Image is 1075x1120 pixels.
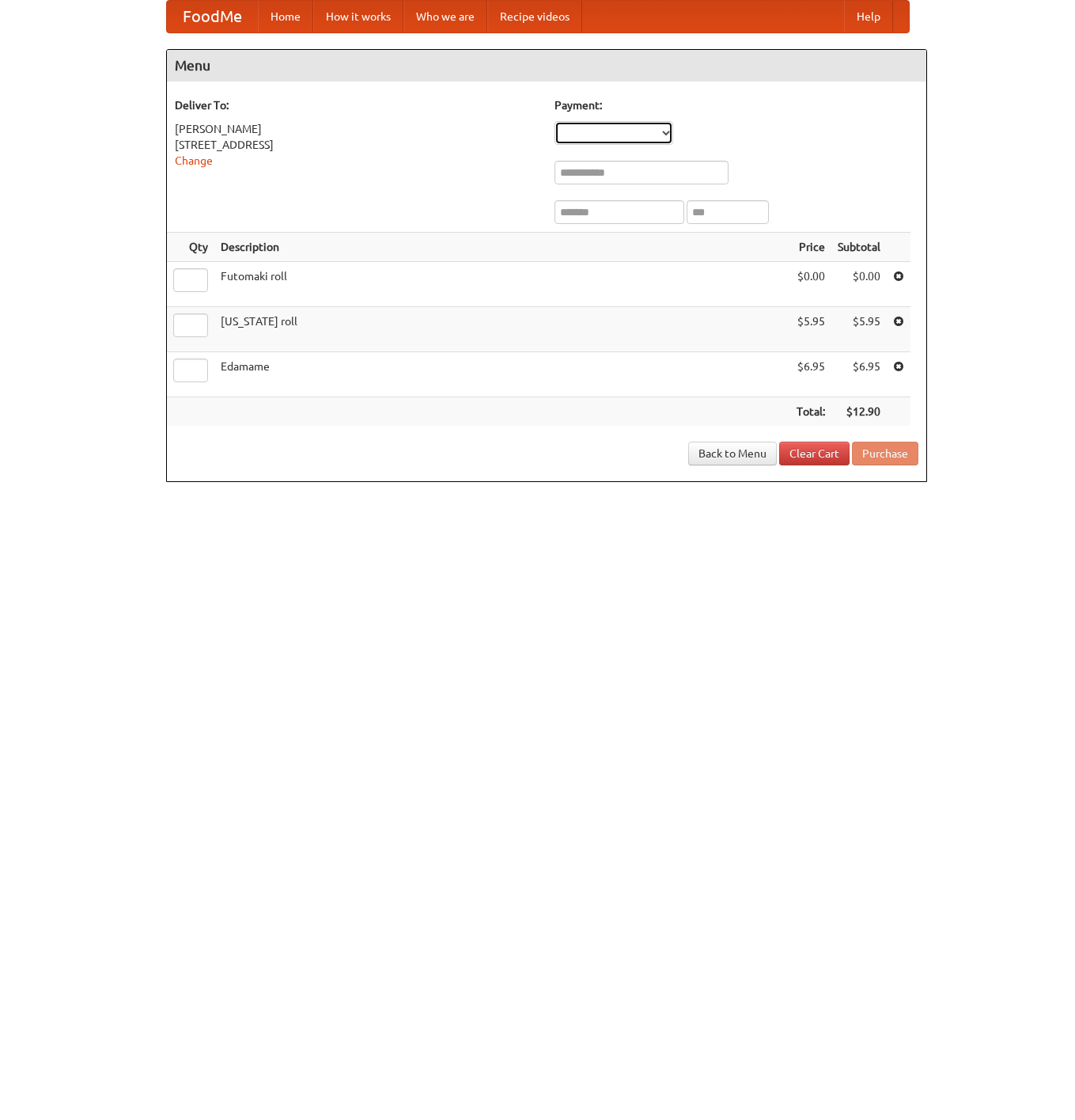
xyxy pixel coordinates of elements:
a: Back to Menu [688,442,777,465]
a: Clear Cart [779,442,850,465]
th: Price [790,233,831,262]
td: $6.95 [790,352,831,397]
td: $6.95 [831,352,887,397]
td: Futomaki roll [214,262,790,307]
h4: Menu [167,50,926,82]
td: Edamame [214,352,790,397]
button: Purchase [852,442,918,465]
div: [STREET_ADDRESS] [175,137,539,153]
th: Subtotal [831,233,887,262]
th: Qty [167,233,214,262]
h5: Deliver To: [175,97,539,113]
td: $0.00 [790,262,831,307]
a: FoodMe [167,1,258,32]
a: Help [844,1,893,32]
a: Recipe videos [487,1,582,32]
th: Total: [790,397,831,427]
td: $0.00 [831,262,887,307]
td: $5.95 [831,307,887,352]
td: [US_STATE] roll [214,307,790,352]
a: Who we are [403,1,487,32]
th: $12.90 [831,397,887,427]
th: Description [214,233,790,262]
td: $5.95 [790,307,831,352]
div: [PERSON_NAME] [175,121,539,137]
a: Change [175,154,213,167]
a: How it works [313,1,403,32]
a: Home [258,1,313,32]
h5: Payment: [555,97,918,113]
